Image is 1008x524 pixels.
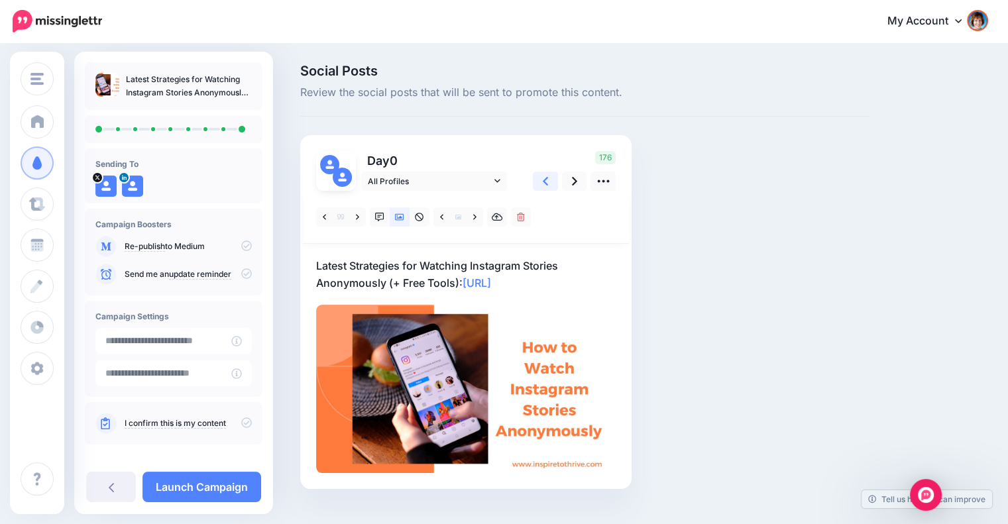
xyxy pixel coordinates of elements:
a: I confirm this is my content [125,418,226,429]
div: Open Intercom Messenger [910,479,942,511]
p: Send me an [125,268,252,280]
img: 6184b962ac197ba166a9c24c1b05706f_thumb.jpg [95,73,119,97]
h4: Campaign Settings [95,311,252,321]
p: Latest Strategies for Watching Instagram Stories Anonymously (+ Free Tools): [316,257,616,291]
span: 0 [390,154,398,168]
a: [URL] [463,276,491,289]
h4: Campaign Boosters [95,219,252,229]
img: user_default_image.png [122,176,143,197]
img: user_default_image.png [95,176,117,197]
a: All Profiles [361,172,507,191]
img: Missinglettr [13,10,102,32]
a: Re-publish [125,241,165,252]
img: user_default_image.png [320,155,339,174]
span: Social Posts [300,64,870,78]
a: Tell us how we can improve [862,490,992,508]
a: update reminder [169,269,231,280]
p: Latest Strategies for Watching Instagram Stories Anonymously (+ Free Tools) [126,73,252,99]
p: Day [361,151,509,170]
span: All Profiles [368,174,491,188]
p: to Medium [125,240,252,252]
span: Review the social posts that will be sent to promote this content. [300,84,870,101]
img: menu.png [30,73,44,85]
img: 6184b962ac197ba166a9c24c1b05706f.jpg [316,305,616,473]
img: user_default_image.png [333,168,352,187]
span: 176 [595,151,616,164]
h4: Sending To [95,159,252,169]
a: My Account [874,5,988,38]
